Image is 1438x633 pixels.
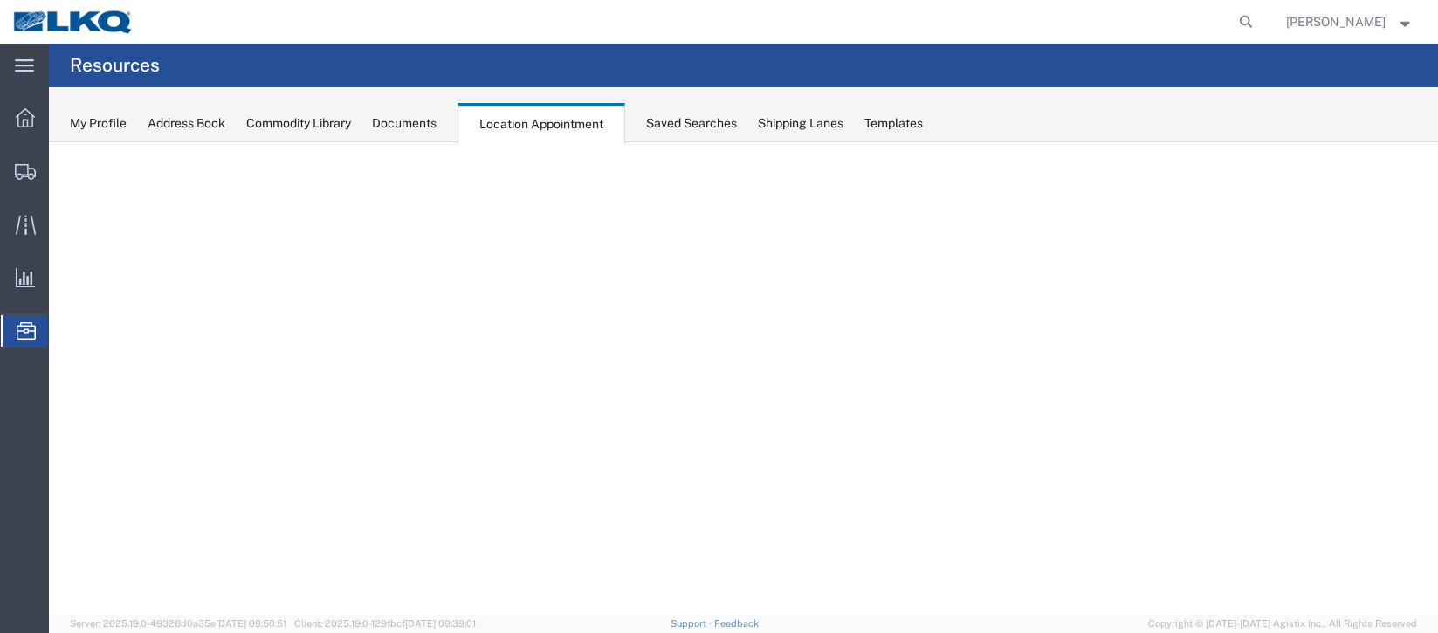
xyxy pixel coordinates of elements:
button: [PERSON_NAME] [1285,11,1414,32]
span: [DATE] 09:50:51 [216,618,286,629]
span: [DATE] 09:39:01 [405,618,476,629]
div: Templates [864,114,923,133]
a: Feedback [714,618,759,629]
span: Client: 2025.19.0-129fbcf [294,618,476,629]
div: Address Book [148,114,225,133]
div: My Profile [70,114,127,133]
img: logo [12,9,134,35]
div: Shipping Lanes [758,114,843,133]
iframe: FS Legacy Container [49,142,1438,615]
a: Support [671,618,714,629]
span: Server: 2025.19.0-49328d0a35e [70,618,286,629]
span: Copyright © [DATE]-[DATE] Agistix Inc., All Rights Reserved [1148,616,1417,631]
div: Documents [372,114,437,133]
div: Location Appointment [458,103,625,143]
div: Commodity Library [246,114,351,133]
div: Saved Searches [646,114,737,133]
h4: Resources [70,44,160,87]
span: Christopher Sanchez [1286,12,1386,31]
